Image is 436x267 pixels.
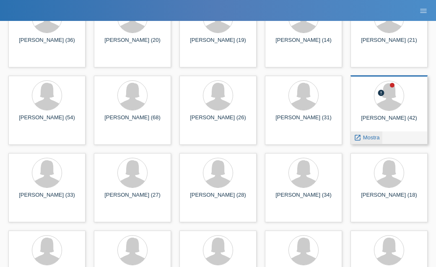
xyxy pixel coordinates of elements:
div: [PERSON_NAME] (18) [357,192,421,205]
i: launch [354,134,361,141]
div: [PERSON_NAME] (28) [186,192,250,205]
i: menu [419,7,428,15]
div: [PERSON_NAME] (42) [357,115,421,128]
a: menu [415,8,432,13]
span: Mostra [363,134,380,141]
div: Non confermato, in corso [377,89,385,98]
div: [PERSON_NAME] (34) [272,192,335,205]
div: [PERSON_NAME] (14) [272,37,335,50]
div: [PERSON_NAME] (68) [101,114,164,128]
div: [PERSON_NAME] (26) [186,114,250,128]
div: [PERSON_NAME] (31) [272,114,335,128]
a: launch Mostra [354,134,379,141]
div: [PERSON_NAME] (33) [15,192,79,205]
div: [PERSON_NAME] (54) [15,114,79,128]
div: [PERSON_NAME] (36) [15,37,79,50]
div: [PERSON_NAME] (27) [101,192,164,205]
i: error [377,89,385,97]
div: [PERSON_NAME] (19) [186,37,250,50]
div: [PERSON_NAME] (20) [101,37,164,50]
div: [PERSON_NAME] (21) [357,37,421,50]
